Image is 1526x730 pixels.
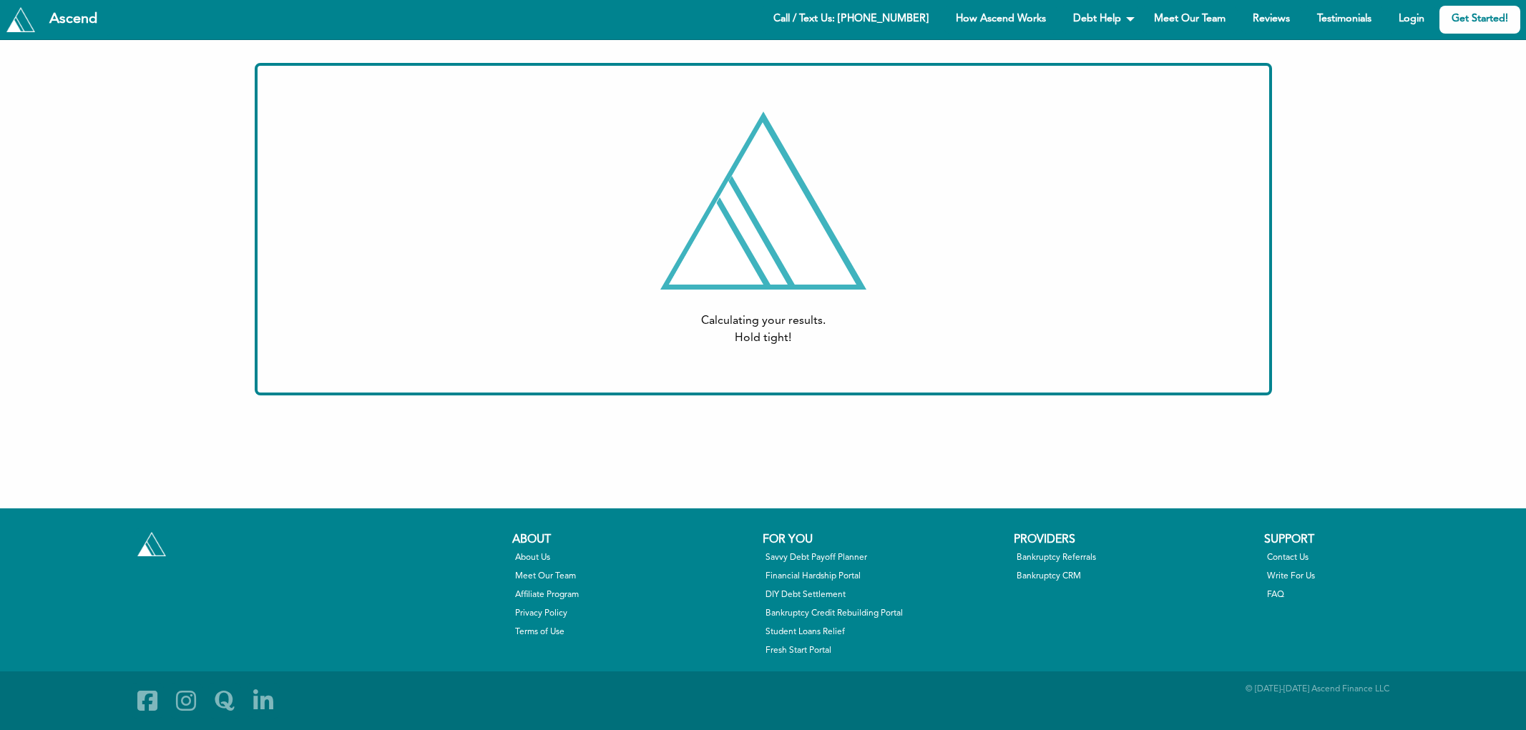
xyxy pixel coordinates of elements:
a: Write For Us [1267,570,1505,583]
a: Get Started! [1439,6,1520,34]
a: Tryascend.com Ascend [3,4,112,35]
a: Quora [208,683,241,719]
a: Testimonials [1305,6,1384,34]
div: Calculating your results. Hold tight! [303,312,1223,347]
div: © [DATE]-[DATE] Ascend Finance LLC [1014,683,1389,719]
a: Reviews [1241,6,1302,34]
div: About [512,531,755,548]
a: Tryascend.com [134,528,170,560]
a: Meet Our Team [1142,6,1238,34]
a: Facebook [131,683,164,719]
a: Privacy Policy [515,607,753,620]
a: Bankruptcy CRM [1017,570,1254,583]
a: About Us [515,551,753,564]
a: Savvy Debt Payoff Planner [766,551,1003,564]
a: Affiliate Program [515,588,753,601]
a: Bankruptcy Referrals [1017,551,1254,564]
a: Linkedin [247,683,280,719]
a: How Ascend Works [944,6,1058,34]
a: Debt Help [1061,6,1139,34]
a: DIY Debt Settlement [766,588,1003,601]
a: FAQ [1267,588,1505,601]
a: Bankruptcy Credit Rebuilding Portal [766,607,1003,620]
a: Contact Us [1267,551,1505,564]
div: Support [1264,531,1507,548]
a: Meet Our Team [515,570,753,583]
a: Student Loans Relief [766,626,1003,638]
a: Financial Hardship Portal [766,570,1003,583]
a: Login [1386,6,1437,34]
a: Fresh Start Portal [766,644,1003,657]
a: Terms of Use [515,626,753,638]
div: Providers [1014,531,1257,548]
img: Tryascend.com [137,532,166,556]
a: Instagram [170,683,202,719]
div: Ascend [38,12,109,26]
div: For You [763,531,1006,548]
img: Tryascend.com [6,7,35,31]
a: Call / Text Us: [PHONE_NUMBER] [761,6,941,34]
